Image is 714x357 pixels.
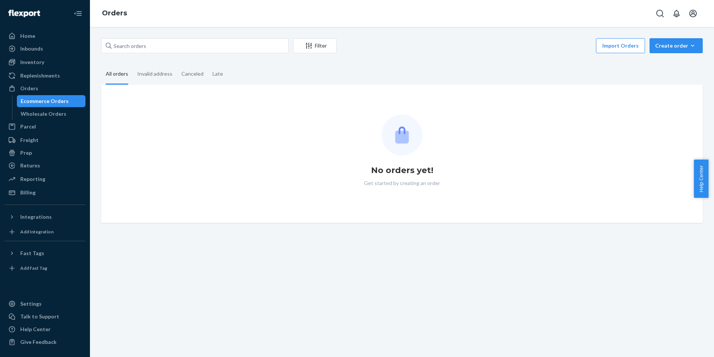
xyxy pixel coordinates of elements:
button: Open account menu [686,6,701,21]
a: Billing [4,187,85,199]
div: Add Integration [20,229,54,235]
a: Add Integration [4,226,85,238]
a: Ecommerce Orders [17,95,86,107]
div: Wholesale Orders [21,110,66,118]
div: Fast Tags [20,249,44,257]
div: Replenishments [20,72,60,79]
div: Prep [20,149,32,157]
a: Freight [4,134,85,146]
a: Parcel [4,121,85,133]
button: Fast Tags [4,247,85,259]
img: Flexport logo [8,10,40,17]
a: Help Center [4,323,85,335]
img: Empty list [382,115,422,155]
a: Inventory [4,56,85,68]
a: Replenishments [4,70,85,82]
div: Integrations [20,213,52,221]
div: Orders [20,85,38,92]
a: Returns [4,160,85,172]
div: Settings [20,300,42,308]
h1: No orders yet! [371,164,433,176]
button: Talk to Support [4,311,85,323]
div: Talk to Support [20,313,59,320]
a: Orders [102,9,127,17]
a: Home [4,30,85,42]
div: Filter [293,42,336,49]
div: Home [20,32,35,40]
button: Help Center [694,160,708,198]
div: Add Fast Tag [20,265,47,271]
p: Get started by creating an order [364,179,440,187]
a: Wholesale Orders [17,108,86,120]
ol: breadcrumbs [96,3,133,24]
a: Add Fast Tag [4,262,85,274]
div: Parcel [20,123,36,130]
div: Ecommerce Orders [21,97,69,105]
div: All orders [106,64,128,85]
div: Canceled [181,64,204,84]
div: Inventory [20,58,44,66]
div: Reporting [20,175,45,183]
div: Late [213,64,223,84]
button: Close Navigation [70,6,85,21]
input: Search orders [101,38,289,53]
div: Returns [20,162,40,169]
a: Settings [4,298,85,310]
div: Billing [20,189,36,196]
div: Freight [20,136,39,144]
div: Give Feedback [20,338,57,346]
button: Give Feedback [4,336,85,348]
button: Create order [650,38,703,53]
button: Integrations [4,211,85,223]
div: Invalid address [137,64,172,84]
div: Inbounds [20,45,43,52]
button: Open Search Box [653,6,668,21]
button: Open notifications [669,6,684,21]
button: Filter [293,38,337,53]
a: Orders [4,82,85,94]
button: Import Orders [596,38,645,53]
a: Reporting [4,173,85,185]
a: Inbounds [4,43,85,55]
div: Help Center [20,326,51,333]
div: Create order [655,42,697,49]
a: Prep [4,147,85,159]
